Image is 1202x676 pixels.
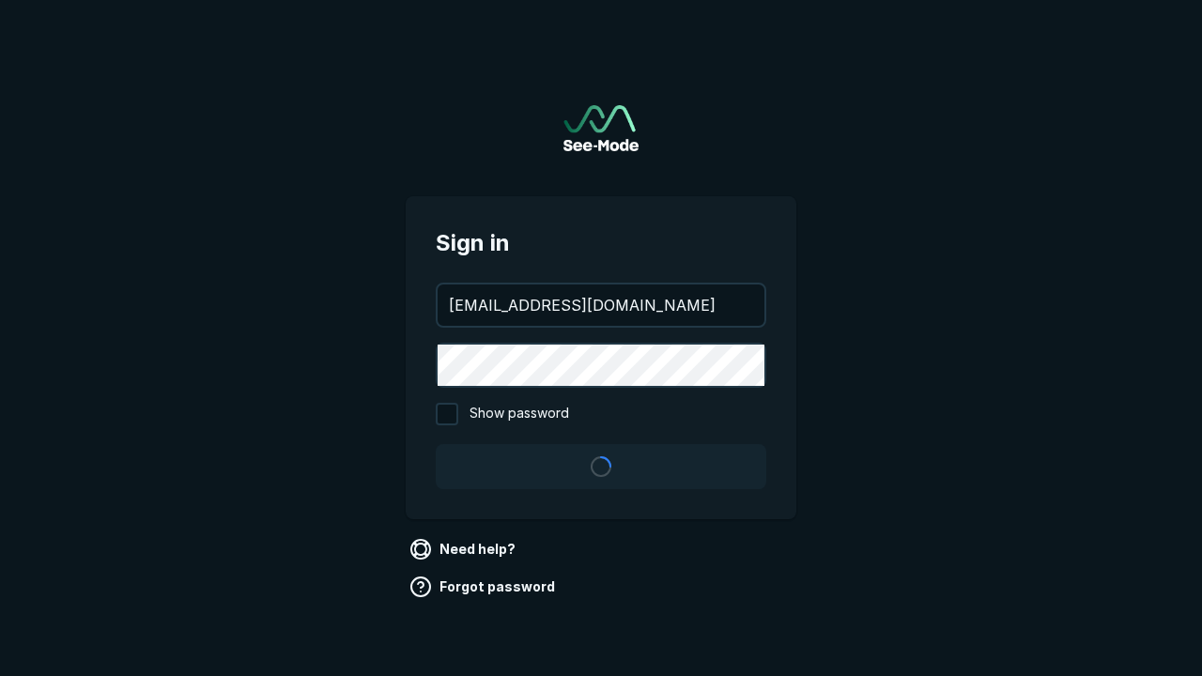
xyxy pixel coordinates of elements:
a: Need help? [406,534,523,564]
span: Sign in [436,226,766,260]
input: your@email.com [438,284,764,326]
a: Go to sign in [563,105,639,151]
a: Forgot password [406,572,562,602]
span: Show password [470,403,569,425]
img: See-Mode Logo [563,105,639,151]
